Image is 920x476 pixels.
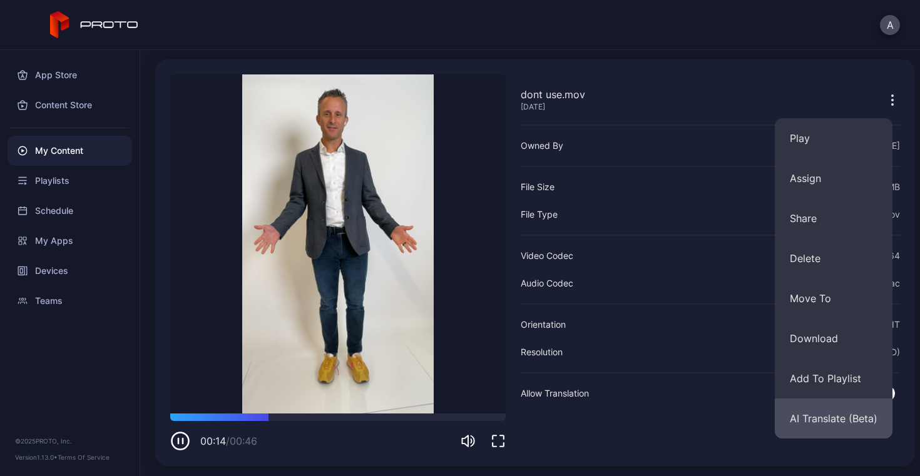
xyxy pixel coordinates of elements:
[8,166,132,196] a: Playlists
[775,158,892,198] button: Assign
[58,453,110,461] a: Terms Of Service
[521,248,573,263] div: Video Codec
[521,345,563,360] div: Resolution
[775,318,892,358] button: Download
[15,453,58,461] span: Version 1.13.0 •
[8,256,132,286] a: Devices
[521,87,585,102] div: dont use.mov
[521,386,589,401] div: Allow Translation
[226,435,257,447] span: / 00:46
[200,433,257,448] div: 00:14
[775,238,892,278] button: Delete
[880,15,900,35] button: A
[521,102,585,112] div: [DATE]
[521,207,558,222] div: File Type
[775,198,892,238] button: Share
[170,74,506,413] video: Sorry, your browser doesn‘t support embedded videos
[8,196,132,226] a: Schedule
[521,276,573,291] div: Audio Codec
[8,286,132,316] a: Teams
[8,60,132,90] a: App Store
[521,180,555,195] div: File Size
[15,436,125,446] div: © 2025 PROTO, Inc.
[8,90,132,120] a: Content Store
[521,317,566,332] div: Orientation
[521,138,563,153] div: Owned By
[775,118,892,158] button: Play
[8,136,132,166] a: My Content
[775,398,892,438] button: AI Translate (Beta)
[8,226,132,256] a: My Apps
[775,358,892,398] button: Add To Playlist
[885,276,900,291] div: aac
[775,278,892,318] button: Move To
